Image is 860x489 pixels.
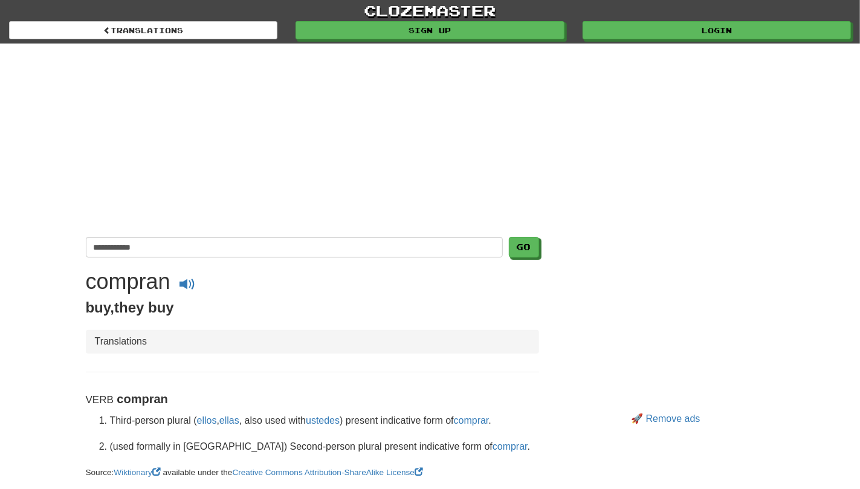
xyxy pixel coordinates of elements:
[110,440,539,454] li: (used formally in [GEOGRAPHIC_DATA]) Second-person plural present indicative form of .
[493,441,528,452] a: comprar
[296,21,564,39] a: Sign up
[86,269,170,294] h1: compran
[86,468,423,477] small: Source: available under the
[114,468,163,477] a: Wiktionary
[86,299,111,316] span: buy
[86,394,114,406] small: Verb
[117,392,167,406] strong: compran
[583,21,851,39] a: Login
[114,299,174,316] span: they buy
[306,415,340,426] a: ustedes
[86,297,539,318] p: ,
[197,415,217,426] a: ellos
[232,468,422,477] a: Creative Commons Attribution-ShareAlike License
[9,21,277,39] a: Translations
[454,415,489,426] a: comprar
[95,335,147,349] li: Translations
[86,237,503,257] input: Translate Spanish-English
[173,275,202,297] button: Play audio compran
[110,414,539,428] li: Third-person plural ( , , also used with ) present indicative form of .
[631,413,700,424] a: 🚀 Remove ads
[219,415,239,426] a: ellas
[509,237,539,257] button: Go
